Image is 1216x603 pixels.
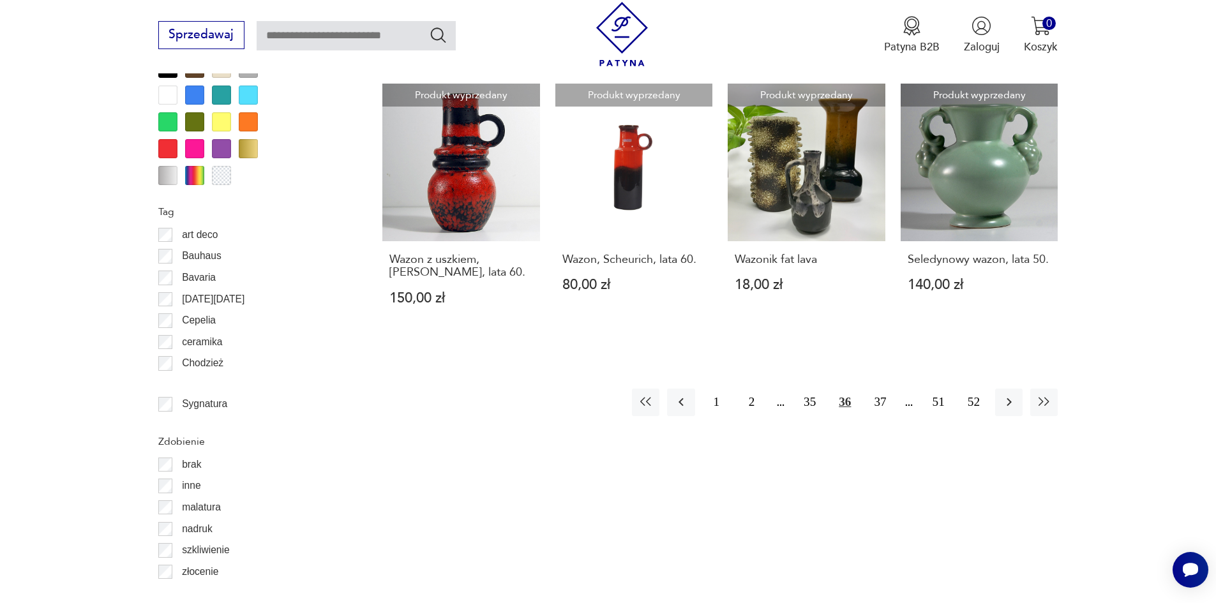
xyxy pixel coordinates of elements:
p: brak [182,456,201,473]
button: Zaloguj [964,16,1000,54]
p: Ćmielów [182,376,220,393]
h3: Wazon z uszkiem, [PERSON_NAME], lata 60. [389,253,533,279]
p: Sygnatura [182,396,227,412]
a: Ikona medaluPatyna B2B [884,16,940,54]
p: Chodzież [182,355,223,371]
button: 37 [866,389,894,416]
h3: Seledynowy wazon, lata 50. [908,253,1051,266]
p: inne [182,477,200,494]
p: Koszyk [1024,40,1058,54]
a: Sprzedawaj [158,31,244,41]
a: Produkt wyprzedanySeledynowy wazon, lata 50.Seledynowy wazon, lata 50.140,00 zł [901,84,1058,335]
div: 0 [1042,17,1056,30]
img: Patyna - sklep z meblami i dekoracjami vintage [590,2,654,66]
button: Sprzedawaj [158,21,244,49]
p: Zaloguj [964,40,1000,54]
a: Produkt wyprzedanyWazon, Scheurich, lata 60.Wazon, Scheurich, lata 60.80,00 zł [555,84,713,335]
iframe: Smartsupp widget button [1173,552,1208,588]
p: nadruk [182,521,213,537]
p: złocenie [182,563,218,580]
button: 1 [703,389,730,416]
button: 51 [925,389,952,416]
p: 150,00 zł [389,292,533,305]
button: 36 [831,389,859,416]
p: Cepelia [182,312,216,329]
img: Ikona medalu [902,16,922,36]
button: 52 [960,389,987,416]
p: Bauhaus [182,248,221,264]
p: Zdobienie [158,433,346,450]
a: Produkt wyprzedanyWazon z uszkiem, Scheurich, lata 60.Wazon z uszkiem, [PERSON_NAME], lata 60.150... [382,84,540,335]
p: malatura [182,499,221,516]
button: Patyna B2B [884,16,940,54]
h3: Wazonik fat lava [735,253,878,266]
img: Ikonka użytkownika [972,16,991,36]
a: Produkt wyprzedanyWazonik fat lavaWazonik fat lava18,00 zł [728,84,885,335]
p: Tag [158,204,346,220]
p: [DATE][DATE] [182,291,244,308]
p: 80,00 zł [562,278,706,292]
p: Bavaria [182,269,216,286]
button: Szukaj [429,26,447,44]
p: Patyna B2B [884,40,940,54]
img: Ikona koszyka [1031,16,1051,36]
p: 18,00 zł [735,278,878,292]
p: szkliwienie [182,542,230,558]
button: 2 [738,389,765,416]
p: 140,00 zł [908,278,1051,292]
h3: Wazon, Scheurich, lata 60. [562,253,706,266]
p: art deco [182,227,218,243]
p: ceramika [182,334,222,350]
button: 35 [796,389,823,416]
button: 0Koszyk [1024,16,1058,54]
